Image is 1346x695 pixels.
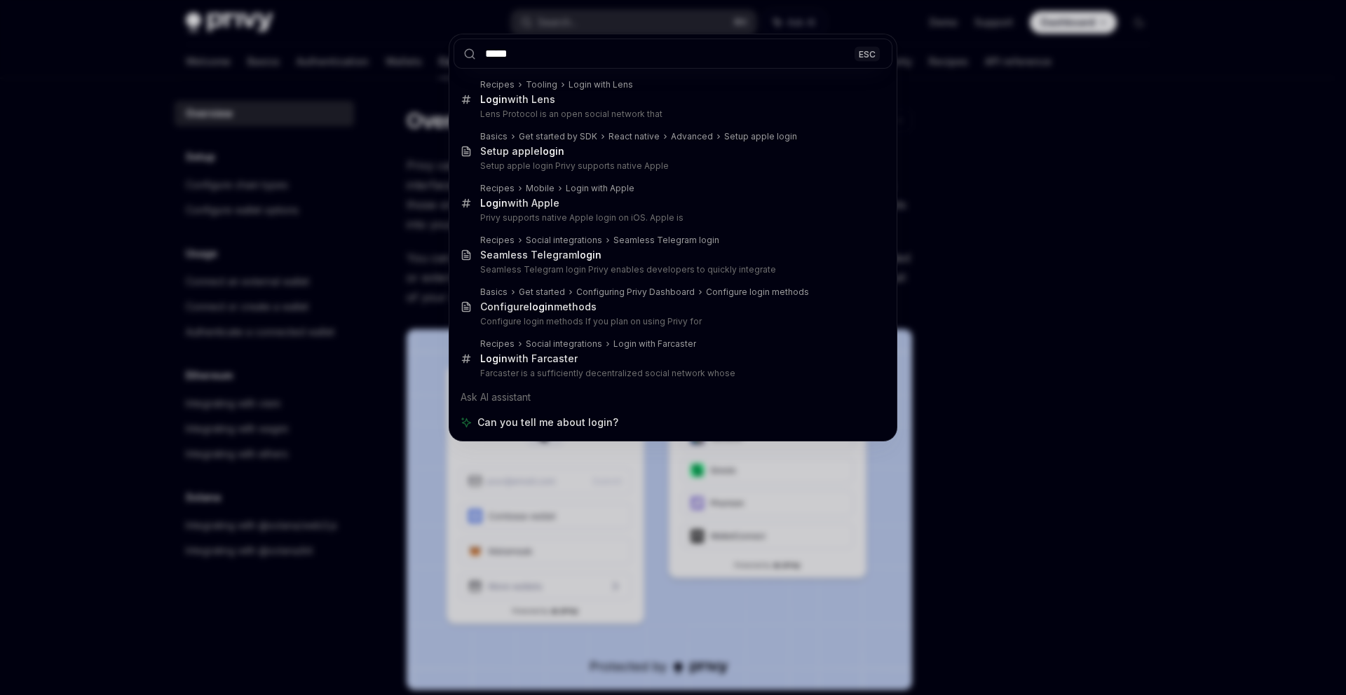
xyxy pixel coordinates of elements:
div: with Lens [480,93,555,106]
div: React native [609,131,660,142]
div: Get started by SDK [519,131,597,142]
div: with Farcaster [480,352,578,365]
b: login [577,249,601,261]
div: Setup apple login [724,131,797,142]
div: ESC [855,46,880,61]
p: Farcaster is a sufficiently decentralized social network whose [480,368,863,379]
div: Social integrations [526,235,602,246]
div: Mobile [526,183,555,194]
div: Configure login methods [706,287,809,298]
div: Configure methods [480,301,597,313]
p: Seamless Telegram login Privy enables developers to quickly integrate [480,264,863,275]
div: Basics [480,287,508,298]
div: Seamless Telegram [480,249,601,261]
div: Recipes [480,338,515,350]
div: with Apple [480,197,559,209]
div: Seamless Telegram login [613,235,719,246]
div: Get started [519,287,565,298]
p: Lens Protocol is an open social network that [480,109,863,120]
b: Login [480,197,508,209]
div: Login with Farcaster [613,338,696,350]
div: Basics [480,131,508,142]
div: Advanced [671,131,713,142]
div: Login with Apple [566,183,634,194]
div: Configuring Privy Dashboard [576,287,695,298]
div: Setup apple [480,145,564,158]
div: Recipes [480,235,515,246]
div: Login with Lens [569,79,633,90]
div: Ask AI assistant [454,385,892,410]
b: login [529,301,554,312]
b: login [540,145,564,157]
p: Setup apple login Privy supports native Apple [480,160,863,172]
div: Recipes [480,79,515,90]
span: Can you tell me about login? [477,415,618,429]
div: Social integrations [526,338,602,350]
p: Configure login methods If you plan on using Privy for [480,316,863,327]
div: Recipes [480,183,515,194]
b: Login [480,93,508,105]
p: Privy supports native Apple login on iOS. Apple is [480,212,863,223]
b: Login [480,352,508,364]
div: Tooling [526,79,557,90]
